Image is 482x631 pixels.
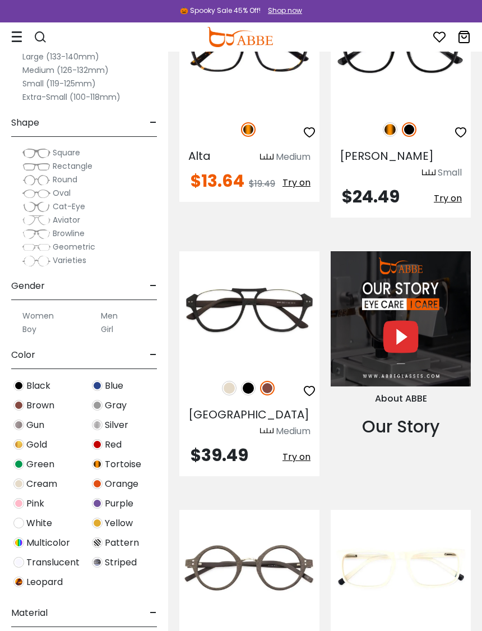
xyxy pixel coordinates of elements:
img: Orange [92,478,103,489]
span: Brown [26,399,54,412]
span: Square [53,147,80,158]
img: Pink [13,498,24,509]
img: Brown [13,400,24,411]
span: Round [53,174,77,185]
span: Pink [26,497,44,510]
span: $39.49 [191,443,248,467]
img: Translucent [13,557,24,568]
label: Extra-Small (100-118mm) [22,90,121,104]
span: Gender [11,273,45,300]
img: Multicolor [13,537,24,548]
span: Try on [282,176,310,189]
img: Silver [92,420,103,430]
span: Yellow [105,517,133,530]
span: [PERSON_NAME] [340,148,434,164]
span: Gray [105,399,127,412]
span: $24.49 [342,185,400,209]
span: Color [11,342,35,369]
div: Medium [276,425,310,438]
div: About ABBE [331,392,471,406]
img: Tortoise [241,122,256,137]
a: Brown Ocean Gate - Combination ,Universal Bridge Fit [179,251,319,368]
span: Shape [11,109,39,136]
span: Oval [53,187,71,199]
span: Silver [105,418,128,432]
img: Rectangle.png [22,161,50,172]
span: Striped [105,556,137,569]
label: Small (119-125mm) [22,77,96,90]
img: Black [402,122,416,137]
img: Gun [13,420,24,430]
span: - [150,273,157,300]
img: Geometric.png [22,242,50,253]
button: Try on [282,173,310,193]
span: - [150,342,157,369]
img: Black [241,381,256,395]
span: Browline [53,228,85,239]
span: Try on [282,450,310,463]
label: Girl [101,323,113,336]
div: Our Story [331,414,471,439]
img: Oval.png [22,188,50,199]
img: Varieties.png [22,255,50,267]
span: White [26,517,52,530]
span: - [150,600,157,627]
span: Red [105,438,122,452]
span: $19.49 [249,177,275,190]
img: Square.png [22,148,50,159]
span: Try on [434,192,462,205]
label: Boy [22,323,36,336]
label: Medium (126-132mm) [22,63,109,77]
img: abbeglasses.com [207,27,273,47]
img: Aviator.png [22,215,50,226]
span: Leopard [26,575,63,589]
div: Medium [276,150,310,164]
label: Large (133-140mm) [22,50,99,63]
span: $13.64 [191,169,244,193]
img: Green [13,459,24,469]
span: Gun [26,418,44,432]
img: size ruler [260,427,274,436]
span: [GEOGRAPHIC_DATA] [188,407,309,422]
img: Gold [13,439,24,450]
span: Orange [105,477,138,491]
span: Material [11,600,48,627]
img: Cream [222,381,237,395]
img: size ruler [422,169,435,177]
span: Cream [26,477,57,491]
img: White McIntosh - Acetate ,Light Weight [331,510,471,627]
img: Black [13,380,24,391]
span: Tortoise [105,458,141,471]
span: Varieties [53,255,86,266]
img: Tortoise [383,122,397,137]
span: Gold [26,438,47,452]
span: Geometric [53,241,95,252]
img: Cream [13,478,24,489]
img: White [13,518,24,528]
span: Translucent [26,556,80,569]
button: Try on [282,447,310,467]
span: Pattern [105,536,139,550]
img: size ruler [260,153,274,162]
span: Alta [188,148,211,164]
img: Striped [92,557,103,568]
img: Browline.png [22,228,50,239]
span: Green [26,458,54,471]
span: Black [26,379,50,393]
img: Blue [92,380,103,391]
div: Shop now [268,6,302,16]
img: Striped Piggott - Acetate ,Universal Bridge Fit [179,510,319,627]
div: Small [438,166,462,179]
div: 🎃 Spooky Sale 45% Off! [180,6,261,16]
button: Try on [434,188,462,209]
label: Women [22,309,54,323]
img: Leopard [13,577,24,587]
img: Cat-Eye.png [22,201,50,213]
span: Purple [105,497,133,510]
img: Red [92,439,103,450]
span: Multicolor [26,536,70,550]
a: Shop now [262,6,302,15]
span: Cat-Eye [53,201,85,212]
